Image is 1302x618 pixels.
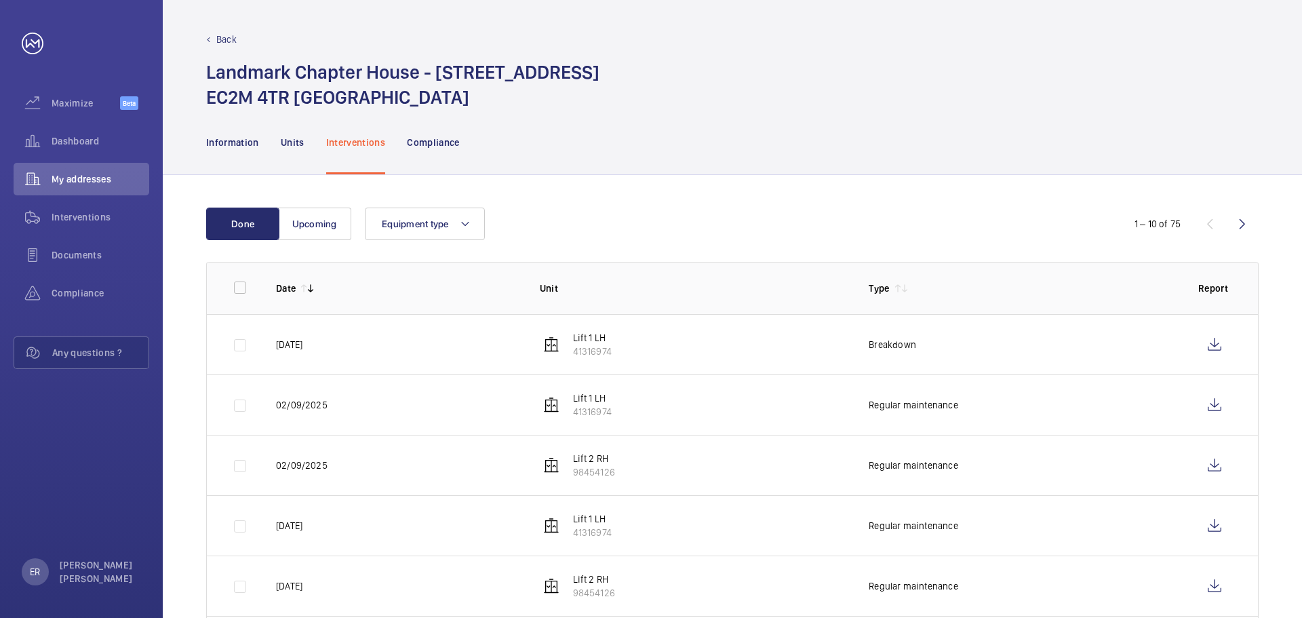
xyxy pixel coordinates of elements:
[573,465,615,479] p: 98454126
[573,586,615,600] p: 98454126
[573,331,612,345] p: Lift 1 LH
[540,282,848,295] p: Unit
[276,338,302,351] p: [DATE]
[52,172,149,186] span: My addresses
[382,218,449,229] span: Equipment type
[206,208,279,240] button: Done
[276,282,296,295] p: Date
[869,519,958,533] p: Regular maintenance
[52,96,120,110] span: Maximize
[869,579,958,593] p: Regular maintenance
[573,391,612,405] p: Lift 1 LH
[543,457,559,474] img: elevator.svg
[573,512,612,526] p: Lift 1 LH
[365,208,485,240] button: Equipment type
[52,210,149,224] span: Interventions
[276,459,328,472] p: 02/09/2025
[52,248,149,262] span: Documents
[869,459,958,472] p: Regular maintenance
[52,134,149,148] span: Dashboard
[281,136,304,149] p: Units
[1135,217,1181,231] div: 1 – 10 of 75
[120,96,138,110] span: Beta
[326,136,386,149] p: Interventions
[869,338,916,351] p: Breakdown
[276,519,302,533] p: [DATE]
[60,558,141,585] p: [PERSON_NAME] [PERSON_NAME]
[278,208,351,240] button: Upcoming
[543,397,559,413] img: elevator.svg
[276,398,328,412] p: 02/09/2025
[573,405,612,419] p: 41316974
[206,60,599,110] h1: Landmark Chapter House - [STREET_ADDRESS] EC2M 4TR [GEOGRAPHIC_DATA]
[573,345,612,358] p: 41316974
[216,33,237,46] p: Back
[30,565,40,579] p: ER
[206,136,259,149] p: Information
[407,136,460,149] p: Compliance
[543,578,559,594] img: elevator.svg
[52,346,149,360] span: Any questions ?
[573,573,615,586] p: Lift 2 RH
[543,518,559,534] img: elevator.svg
[1198,282,1231,295] p: Report
[573,452,615,465] p: Lift 2 RH
[573,526,612,539] p: 41316974
[869,282,889,295] p: Type
[869,398,958,412] p: Regular maintenance
[276,579,302,593] p: [DATE]
[52,286,149,300] span: Compliance
[543,336,559,353] img: elevator.svg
